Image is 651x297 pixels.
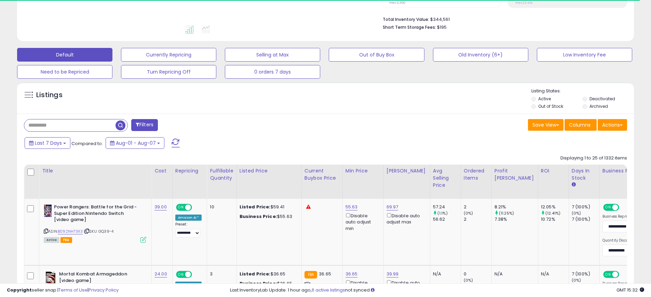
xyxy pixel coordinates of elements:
[210,167,233,182] div: Fulfillable Quantity
[604,272,612,277] span: ON
[44,204,52,218] img: 51eNUptKdHL._SL40_.jpg
[116,140,156,146] span: Aug-01 - Aug-07
[230,287,644,294] div: Last InventoryLab Update: 1 hour ago, not synced.
[618,272,629,277] span: OFF
[528,119,564,131] button: Save View
[618,205,629,210] span: OFF
[58,287,87,293] a: Terms of Use
[60,237,72,243] span: FBA
[541,167,566,175] div: ROI
[494,167,535,182] div: Profit [PERSON_NAME]
[240,167,299,175] div: Listed Price
[464,210,473,216] small: (0%)
[572,271,599,277] div: 7 (100%)
[154,167,169,175] div: Cost
[499,210,514,216] small: (11.25%)
[616,287,644,293] span: 2025-08-15 15:32 GMT
[383,24,436,30] b: Short Term Storage Fees:
[319,271,331,277] span: 36.65
[304,167,340,182] div: Current Buybox Price
[572,182,576,188] small: Days In Stock.
[541,204,569,210] div: 12.05%
[386,167,427,175] div: [PERSON_NAME]
[312,287,345,293] a: 6 active listings
[345,212,378,232] div: Disable auto adjust min
[386,271,399,277] a: 39.99
[59,271,142,285] b: Mortal Kombat Armageddon [video game]
[191,205,202,210] span: OFF
[345,167,381,175] div: Min Price
[71,140,103,147] span: Compared to:
[386,204,398,210] a: 69.97
[589,103,608,109] label: Archived
[383,16,429,22] b: Total Inventory Value:
[572,167,597,182] div: Days In Stock
[304,271,317,279] small: FBA
[538,96,551,102] label: Active
[433,48,528,62] button: Old Inventory (6+)
[345,271,358,277] a: 36.65
[175,167,204,175] div: Repricing
[345,204,358,210] a: 55.63
[44,237,59,243] span: All listings currently available for purchase on Amazon
[565,119,597,131] button: Columns
[240,204,271,210] b: Listed Price:
[494,271,533,277] div: N/A
[604,205,612,210] span: ON
[464,216,491,222] div: 2
[433,271,456,277] div: N/A
[54,204,137,225] b: Power Rangers: Battle for the Grid - Super Edition Nintendo Switch [video game]
[89,287,119,293] a: Privacy Policy
[121,48,216,62] button: Currently Repricing
[210,204,231,210] div: 10
[7,287,32,293] strong: Copyright
[515,1,532,5] small: Prev: 23.41%
[225,65,320,79] button: 0 orders 7 days
[175,215,202,221] div: Amazon AI *
[464,204,491,210] div: 2
[35,140,62,146] span: Last 7 Days
[464,167,489,182] div: Ordered Items
[240,271,296,277] div: $36.65
[121,65,216,79] button: Turn Repricing Off
[433,204,461,210] div: 57.24
[7,287,119,294] div: seller snap | |
[240,204,296,210] div: $59.41
[210,271,231,277] div: 3
[106,137,164,149] button: Aug-01 - Aug-07
[572,210,581,216] small: (0%)
[572,204,599,210] div: 7 (100%)
[84,229,113,234] span: | SKU: GQ39-4
[572,216,599,222] div: 7 (100%)
[44,204,146,242] div: ASIN:
[17,48,112,62] button: Default
[58,229,83,234] a: B092NH73X3
[386,212,425,225] div: Disable auto adjust max
[433,216,461,222] div: 56.62
[541,216,569,222] div: 10.72%
[598,119,627,131] button: Actions
[42,167,149,175] div: Title
[464,271,491,277] div: 0
[131,119,158,131] button: Filters
[560,155,627,162] div: Displaying 1 to 25 of 1332 items
[25,137,70,149] button: Last 7 Days
[589,96,615,102] label: Deactivated
[494,216,538,222] div: 7.38%
[329,48,424,62] button: Out of Buy Box
[240,271,271,277] b: Listed Price:
[44,271,57,285] img: 51uofb5slNL._SL40_.jpg
[154,204,167,210] a: 39.00
[538,103,563,109] label: Out of Stock
[545,210,560,216] small: (12.41%)
[433,167,458,189] div: Avg Selling Price
[17,65,112,79] button: Need to be Repriced
[225,48,320,62] button: Selling at Max
[177,272,185,277] span: ON
[36,90,63,100] h5: Listings
[240,213,277,220] b: Business Price:
[494,204,538,210] div: 8.21%
[191,272,202,277] span: OFF
[383,15,622,23] li: $344,561
[389,1,406,5] small: Prev: 3,550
